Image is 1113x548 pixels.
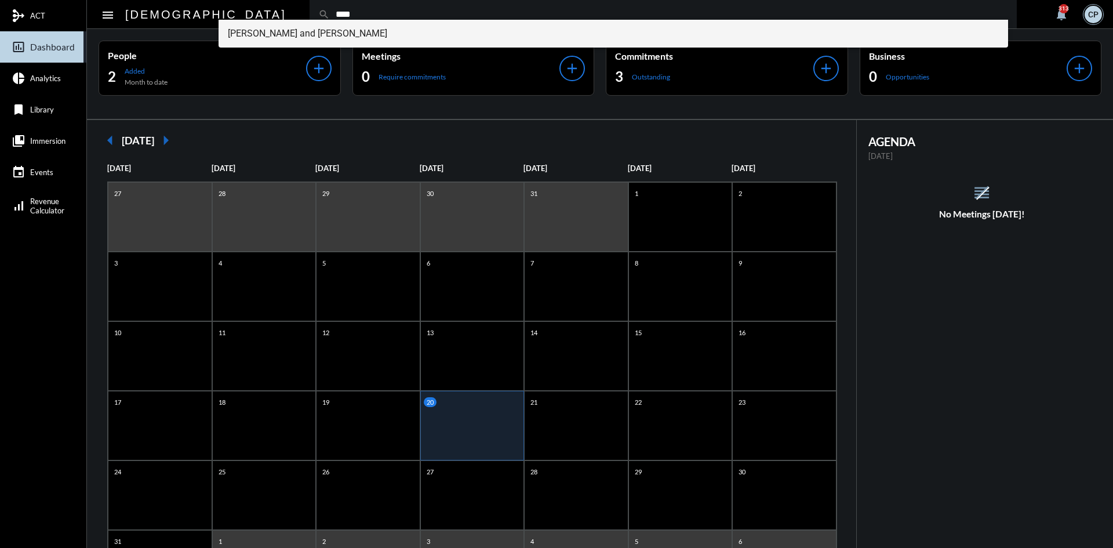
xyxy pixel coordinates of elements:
[523,164,628,173] p: [DATE]
[30,197,64,215] span: Revenue Calculator
[111,328,124,337] p: 10
[528,397,540,407] p: 21
[107,164,212,173] p: [DATE]
[736,397,748,407] p: 23
[628,164,732,173] p: [DATE]
[379,72,446,81] p: Require commitments
[108,67,116,86] h2: 2
[12,103,26,117] mat-icon: bookmark
[30,136,66,146] span: Immersion
[424,536,433,546] p: 3
[12,165,26,179] mat-icon: event
[424,188,437,198] p: 30
[212,164,316,173] p: [DATE]
[424,467,437,477] p: 27
[1085,6,1102,23] div: CP
[12,9,26,23] mat-icon: mediation
[528,467,540,477] p: 28
[111,536,124,546] p: 31
[632,397,645,407] p: 22
[424,328,437,337] p: 13
[228,20,999,48] span: [PERSON_NAME] and [PERSON_NAME]
[736,536,745,546] p: 6
[30,74,61,83] span: Analytics
[615,50,813,61] p: Commitments
[869,50,1067,61] p: Business
[154,129,177,152] mat-icon: arrow_right
[12,40,26,54] mat-icon: insert_chart_outlined
[420,164,524,173] p: [DATE]
[125,5,286,24] h2: [DEMOGRAPHIC_DATA]
[362,50,560,61] p: Meetings
[424,258,433,268] p: 6
[216,467,228,477] p: 25
[732,164,836,173] p: [DATE]
[216,258,225,268] p: 4
[632,467,645,477] p: 29
[319,188,332,198] p: 29
[632,188,641,198] p: 1
[30,168,53,177] span: Events
[632,72,670,81] p: Outstanding
[216,328,228,337] p: 11
[632,258,641,268] p: 8
[528,328,540,337] p: 14
[528,536,537,546] p: 4
[362,67,370,86] h2: 0
[108,50,306,61] p: People
[111,258,121,268] p: 3
[216,397,228,407] p: 18
[30,105,54,114] span: Library
[564,60,580,77] mat-icon: add
[12,71,26,85] mat-icon: pie_chart
[319,328,332,337] p: 12
[869,67,877,86] h2: 0
[101,8,115,22] mat-icon: Side nav toggle icon
[1059,4,1068,13] div: 313
[12,134,26,148] mat-icon: collections_bookmark
[311,60,327,77] mat-icon: add
[424,397,437,407] p: 20
[319,536,329,546] p: 2
[96,3,119,26] button: Toggle sidenav
[818,60,834,77] mat-icon: add
[1071,60,1087,77] mat-icon: add
[216,536,225,546] p: 1
[111,188,124,198] p: 27
[736,188,745,198] p: 2
[868,151,1096,161] p: [DATE]
[125,78,168,86] p: Month to date
[886,72,929,81] p: Opportunities
[319,467,332,477] p: 26
[216,188,228,198] p: 28
[30,11,45,20] span: ACT
[736,328,748,337] p: 16
[868,135,1096,148] h2: AGENDA
[318,9,330,20] mat-icon: search
[615,67,623,86] h2: 3
[319,258,329,268] p: 5
[99,129,122,152] mat-icon: arrow_left
[12,199,26,213] mat-icon: signal_cellular_alt
[319,397,332,407] p: 19
[632,328,645,337] p: 15
[122,134,154,147] h2: [DATE]
[111,397,124,407] p: 17
[528,188,540,198] p: 31
[972,183,991,202] mat-icon: reorder
[125,67,168,75] p: Added
[736,467,748,477] p: 30
[1054,8,1068,21] mat-icon: notifications
[315,164,420,173] p: [DATE]
[30,42,75,52] span: Dashboard
[857,209,1108,219] h5: No Meetings [DATE]!
[528,258,537,268] p: 7
[632,536,641,546] p: 5
[736,258,745,268] p: 9
[111,467,124,477] p: 24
